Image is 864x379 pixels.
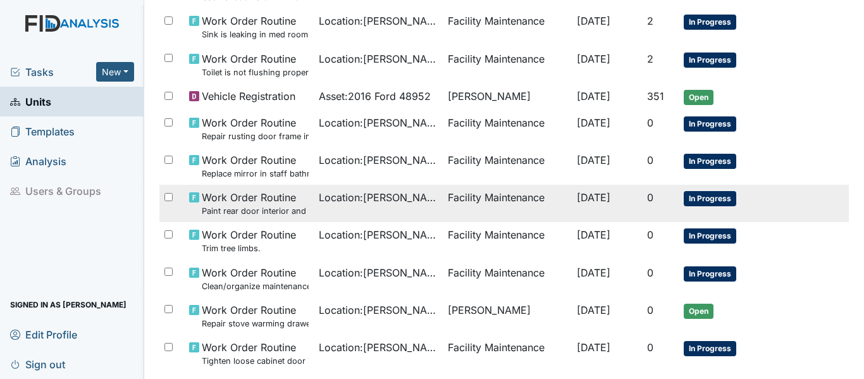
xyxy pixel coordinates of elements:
span: Location : [PERSON_NAME]. ICF [319,152,438,168]
span: [DATE] [577,15,610,27]
span: Open [684,90,713,105]
span: [DATE] [577,341,610,354]
span: In Progress [684,228,736,244]
td: Facility Maintenance [443,110,572,147]
span: Work Order Routine Clean/organize maintenance storage shed. [202,265,308,292]
span: In Progress [684,116,736,132]
span: Work Order Routine Repair stove warming drawer. [202,302,308,330]
span: [DATE] [577,154,610,166]
small: Trim tree limbs. [202,242,296,254]
span: 351 [647,90,664,103]
span: [DATE] [577,90,610,103]
span: Location : [PERSON_NAME]. ICF [319,51,438,66]
td: Facility Maintenance [443,260,572,297]
span: Location : [PERSON_NAME]. ICF [319,190,438,205]
span: 2 [647,53,653,65]
span: 0 [647,304,653,316]
span: Location : [PERSON_NAME]. ICF [319,227,438,242]
td: Facility Maintenance [443,185,572,222]
span: [DATE] [577,228,610,241]
span: Asset : 2016 Ford 48952 [319,89,431,104]
small: Sink is leaking in med room. [202,28,308,40]
td: [PERSON_NAME] [443,297,572,335]
span: Work Order Routine Replace mirror in staff bathroom. [202,152,308,180]
button: New [96,62,134,82]
small: Tighten loose cabinet door in kitchen. [202,355,308,367]
span: Work Order Routine Paint rear door interior and exterior. [202,190,308,217]
span: 0 [647,191,653,204]
span: Work Order Routine Trim tree limbs. [202,227,296,254]
span: Vehicle Registration [202,89,295,104]
span: [DATE] [577,304,610,316]
span: Units [10,92,51,111]
span: Work Order Routine Tighten loose cabinet door in kitchen. [202,340,308,367]
span: 0 [647,116,653,129]
span: Location : [PERSON_NAME]. ICF [319,13,438,28]
small: Clean/organize maintenance storage shed. [202,280,308,292]
span: Location : [PERSON_NAME]. ICF [319,115,438,130]
span: 0 [647,228,653,241]
span: In Progress [684,191,736,206]
span: In Progress [684,341,736,356]
span: 0 [647,341,653,354]
td: Facility Maintenance [443,335,572,372]
span: Work Order Routine Toilet is not flushing properly in HC bathroom. [202,51,308,78]
span: 0 [647,266,653,279]
td: Facility Maintenance [443,222,572,259]
span: 2 [647,15,653,27]
td: Facility Maintenance [443,8,572,46]
span: In Progress [684,154,736,169]
small: Toilet is not flushing properly in HC bathroom. [202,66,308,78]
span: [DATE] [577,53,610,65]
span: Edit Profile [10,325,77,344]
span: Sign out [10,354,65,374]
span: [DATE] [577,266,610,279]
span: Open [684,304,713,319]
span: Signed in as [PERSON_NAME] [10,295,127,314]
small: Repair stove warming drawer. [202,318,308,330]
span: Analysis [10,151,66,171]
span: Location : [PERSON_NAME]. ICF [319,340,438,355]
td: Facility Maintenance [443,147,572,185]
span: Location : [PERSON_NAME]. ICF [319,302,438,318]
small: Repair rusting door frame in staff bathroom. [202,130,308,142]
span: In Progress [684,53,736,68]
span: [DATE] [577,191,610,204]
td: [PERSON_NAME] [443,84,572,110]
span: [DATE] [577,116,610,129]
span: Work Order Routine Repair rusting door frame in staff bathroom. [202,115,308,142]
span: Work Order Routine Sink is leaking in med room. [202,13,308,40]
span: In Progress [684,15,736,30]
span: 0 [647,154,653,166]
a: Tasks [10,65,96,80]
span: Templates [10,121,75,141]
span: Location : [PERSON_NAME]. ICF [319,265,438,280]
small: Paint rear door interior and exterior. [202,205,308,217]
small: Replace mirror in staff bathroom. [202,168,308,180]
span: In Progress [684,266,736,282]
td: Facility Maintenance [443,46,572,84]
